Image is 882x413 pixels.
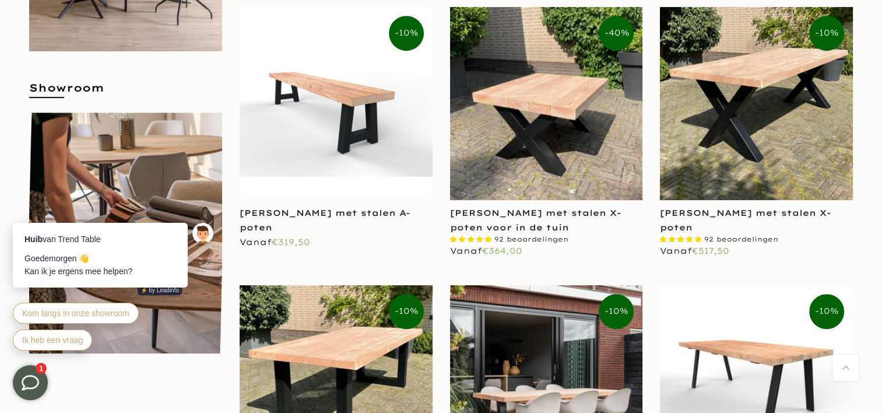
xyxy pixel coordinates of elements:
span: Vanaf [240,237,310,247]
a: Terug naar boven [832,355,859,381]
span: €364,00 [482,246,522,256]
a: [PERSON_NAME] met stalen X-poten voor in de tuin [450,208,621,233]
a: [PERSON_NAME] met stalen A-poten [240,208,410,233]
span: 4.87 stars [660,235,704,243]
span: -10% [599,294,634,329]
h5: Showroom [29,80,222,107]
span: Ik heb een vraag [21,169,82,178]
span: -40% [599,16,634,51]
span: €517,50 [692,246,729,256]
span: -10% [389,16,424,51]
span: -10% [809,16,844,51]
span: 92 beoordelingen [494,235,568,243]
iframe: toggle-frame [1,353,59,412]
span: Vanaf [450,246,522,256]
span: -10% [809,294,844,329]
span: -10% [389,294,424,329]
span: 4.87 stars [450,235,494,243]
a: [PERSON_NAME] met stalen X-poten [660,208,831,233]
iframe: bot-iframe [1,167,229,365]
span: Vanaf [660,246,729,256]
span: €319,50 [272,237,310,247]
span: 92 beoordelingen [704,235,778,243]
